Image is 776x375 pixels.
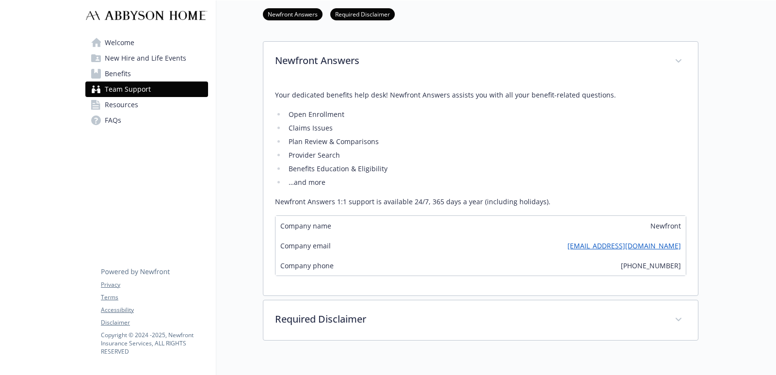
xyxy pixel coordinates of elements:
[263,42,698,82] div: Newfront Answers
[85,113,208,128] a: FAQs
[101,293,208,302] a: Terms
[275,312,663,326] p: Required Disclaimer
[85,97,208,113] a: Resources
[101,306,208,314] a: Accessibility
[85,66,208,82] a: Benefits
[286,109,686,120] li: Open Enrollment
[85,82,208,97] a: Team Support
[650,221,681,231] span: Newfront
[105,35,134,50] span: Welcome
[85,50,208,66] a: New Hire and Life Events
[275,53,663,68] p: Newfront Answers
[85,35,208,50] a: Welcome
[567,241,681,251] a: [EMAIL_ADDRESS][DOMAIN_NAME]
[105,50,186,66] span: New Hire and Life Events
[275,196,686,208] p: Newfront Answers 1:1 support is available 24/7, 365 days a year (including holidays).
[263,9,323,18] a: Newfront Answers
[275,89,686,101] p: Your dedicated benefits help desk! Newfront Answers assists you with all your benefit-related que...
[280,261,334,271] span: Company phone
[286,177,686,188] li: …and more
[286,136,686,147] li: Plan Review & Comparisons
[105,66,131,82] span: Benefits
[286,163,686,175] li: Benefits Education & Eligibility
[105,97,138,113] span: Resources
[280,221,331,231] span: Company name
[105,113,121,128] span: FAQs
[101,318,208,327] a: Disclaimer
[105,82,151,97] span: Team Support
[286,149,686,161] li: Provider Search
[101,331,208,356] p: Copyright © 2024 - 2025 , Newfront Insurance Services, ALL RIGHTS RESERVED
[286,122,686,134] li: Claims Issues
[621,261,681,271] span: [PHONE_NUMBER]
[280,241,331,251] span: Company email
[263,300,698,340] div: Required Disclaimer
[101,280,208,289] a: Privacy
[263,82,698,295] div: Newfront Answers
[330,9,395,18] a: Required Disclaimer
